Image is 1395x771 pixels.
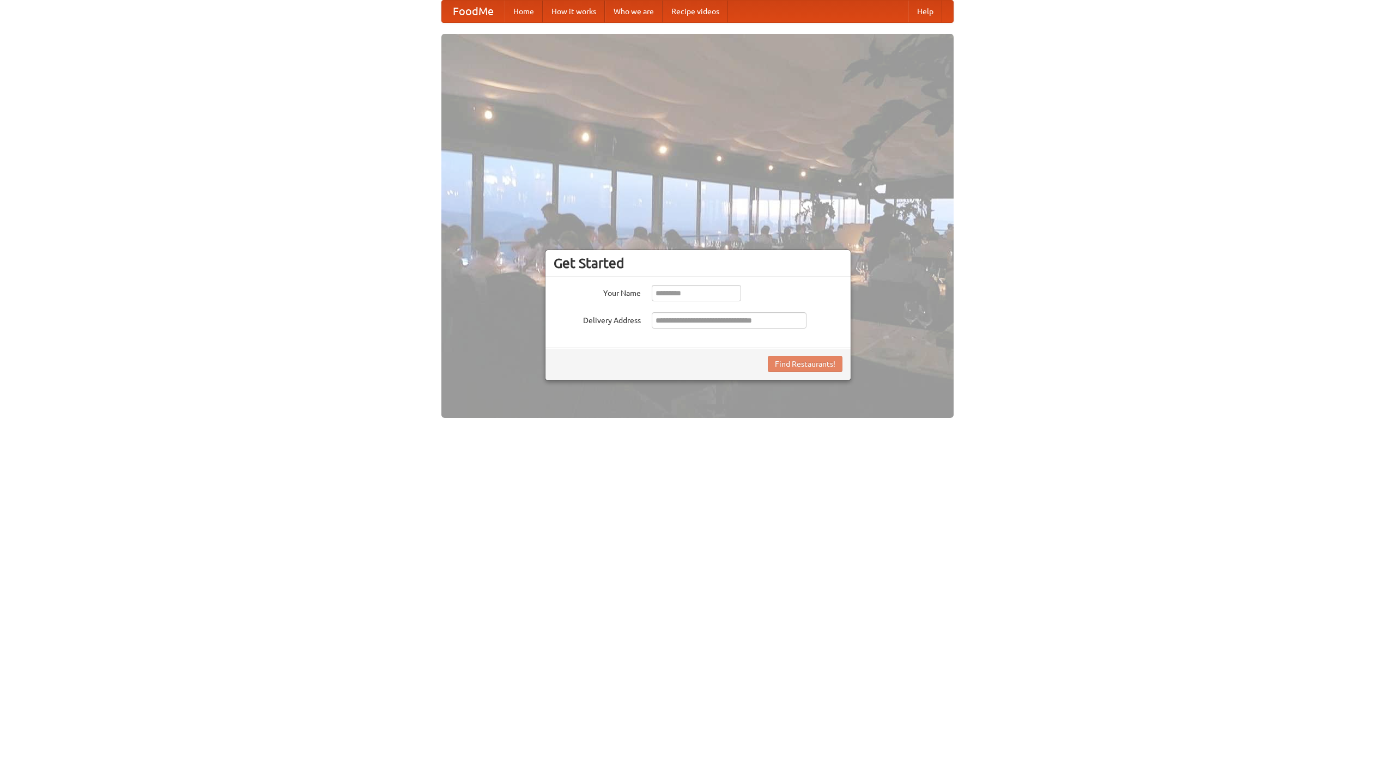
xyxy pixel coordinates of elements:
a: Who we are [605,1,663,22]
a: Recipe videos [663,1,728,22]
button: Find Restaurants! [768,356,842,372]
h3: Get Started [554,255,842,271]
a: Help [908,1,942,22]
a: FoodMe [442,1,505,22]
label: Delivery Address [554,312,641,326]
a: Home [505,1,543,22]
a: How it works [543,1,605,22]
label: Your Name [554,285,641,299]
